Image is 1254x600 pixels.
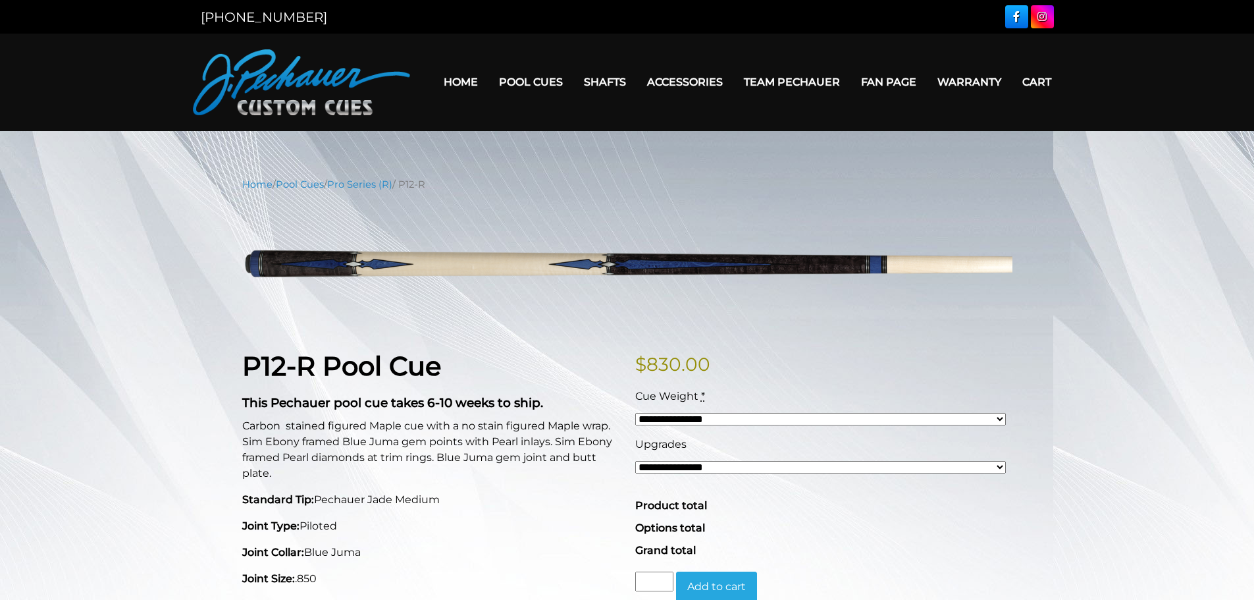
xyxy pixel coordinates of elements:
[242,572,295,585] strong: Joint Size:
[927,65,1012,99] a: Warranty
[635,499,707,512] span: Product total
[242,545,619,560] p: Blue Juma
[242,493,314,506] strong: Standard Tip:
[242,418,619,481] p: Carbon stained figured Maple cue with a no stain figured Maple wrap. Sim Ebony framed Blue Juma g...
[635,438,687,450] span: Upgrades
[193,49,410,115] img: Pechauer Custom Cues
[242,395,543,410] strong: This Pechauer pool cue takes 6-10 weeks to ship.
[242,546,304,559] strong: Joint Collar:
[242,518,619,534] p: Piloted
[242,520,300,532] strong: Joint Type:
[635,522,705,534] span: Options total
[635,353,646,375] span: $
[635,353,710,375] bdi: 830.00
[276,178,324,190] a: Pool Cues
[242,178,273,190] a: Home
[850,65,927,99] a: Fan Page
[488,65,573,99] a: Pool Cues
[242,492,619,508] p: Pechauer Jade Medium
[242,202,1012,330] img: P12-N.png
[637,65,733,99] a: Accessories
[327,178,392,190] a: Pro Series (R)
[242,571,619,587] p: .850
[573,65,637,99] a: Shafts
[242,177,1012,192] nav: Breadcrumb
[635,390,698,402] span: Cue Weight
[733,65,850,99] a: Team Pechauer
[701,390,705,402] abbr: required
[433,65,488,99] a: Home
[635,544,696,557] span: Grand total
[242,350,441,382] strong: P12-R Pool Cue
[635,572,673,591] input: Product quantity
[1012,65,1062,99] a: Cart
[201,9,327,25] a: [PHONE_NUMBER]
